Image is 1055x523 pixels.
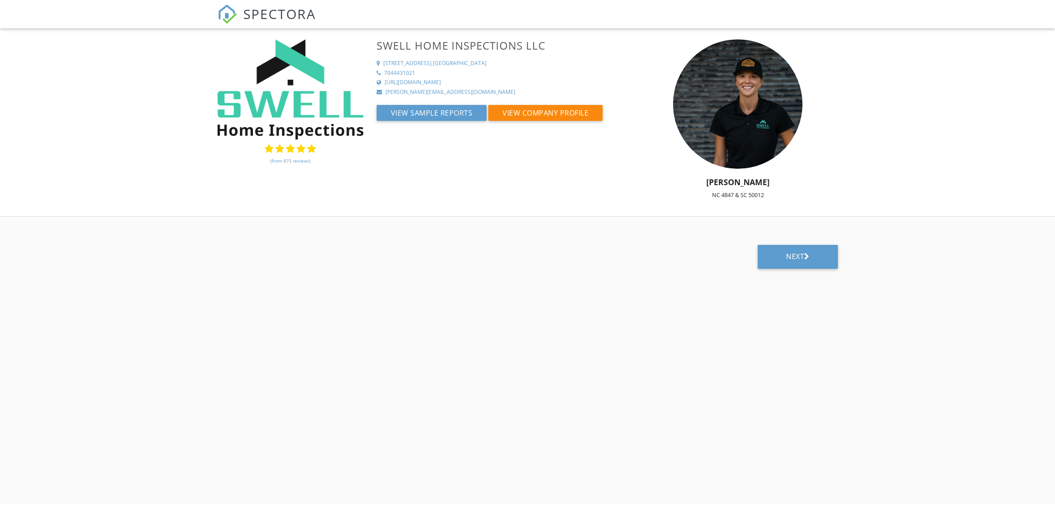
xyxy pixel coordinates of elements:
[673,39,802,169] img: img_7601.jpeg
[377,79,627,86] a: [URL][DOMAIN_NAME]
[377,60,627,67] a: [STREET_ADDRESS] [GEOGRAPHIC_DATA]
[218,12,316,31] a: SPECTORA
[243,4,316,23] span: SPECTORA
[633,178,843,186] h5: [PERSON_NAME]
[218,4,237,24] img: The Best Home Inspection Software - Spectora
[384,70,415,77] div: 7044431021
[377,39,627,51] h3: SWELL Home Inspections LLC
[383,60,432,67] div: [STREET_ADDRESS]
[385,79,441,86] div: [URL][DOMAIN_NAME]
[633,191,843,198] div: NC 4847 & SC 50012
[488,111,603,120] a: View Company Profile
[377,89,627,96] a: [PERSON_NAME][EMAIL_ADDRESS][DOMAIN_NAME]
[385,89,515,96] div: [PERSON_NAME][EMAIL_ADDRESS][DOMAIN_NAME]
[377,111,489,120] a: View Sample Reports
[377,105,487,121] button: View Sample Reports
[218,39,363,139] img: Original_on_Transparent.png
[270,153,311,168] a: (From 875 reviews)
[377,70,627,77] a: 7044431021
[488,105,603,121] button: View Company Profile
[786,252,810,261] div: Next
[433,60,487,67] div: [GEOGRAPHIC_DATA]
